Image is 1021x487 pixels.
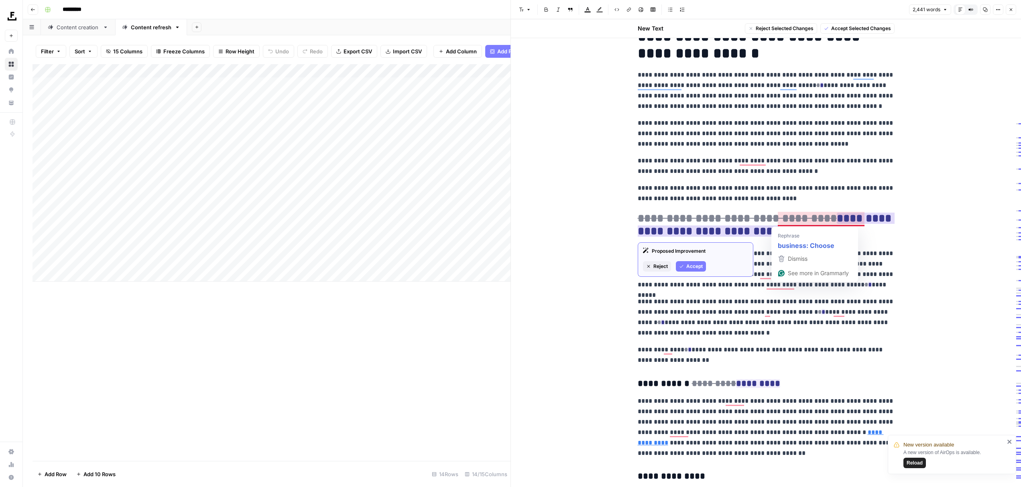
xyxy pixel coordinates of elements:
[113,47,142,55] span: 15 Columns
[903,449,1005,468] div: A new version of AirOps is available.
[745,23,817,34] button: Reject Selected Changes
[115,19,187,35] a: Content refresh
[297,45,328,58] button: Redo
[820,23,895,34] button: Accept Selected Changes
[5,6,18,26] button: Workspace: Foundation Inc.
[5,96,18,109] a: Your Data
[151,45,210,58] button: Freeze Columns
[75,47,85,55] span: Sort
[41,47,54,55] span: Filter
[903,458,926,468] button: Reload
[446,47,477,55] span: Add Column
[907,459,923,467] span: Reload
[903,441,954,449] span: New version available
[71,468,120,481] button: Add 10 Rows
[5,58,18,71] a: Browse
[344,47,372,55] span: Export CSV
[686,263,703,270] span: Accept
[69,45,98,58] button: Sort
[5,9,19,24] img: Foundation Inc. Logo
[101,45,148,58] button: 15 Columns
[909,4,951,15] button: 2,441 words
[33,468,71,481] button: Add Row
[5,445,18,458] a: Settings
[5,71,18,83] a: Insights
[485,45,546,58] button: Add Power Agent
[462,468,510,481] div: 14/15 Columns
[331,45,377,58] button: Export CSV
[310,47,323,55] span: Redo
[131,23,171,31] div: Content refresh
[163,47,205,55] span: Freeze Columns
[433,45,482,58] button: Add Column
[263,45,294,58] button: Undo
[5,83,18,96] a: Opportunities
[213,45,260,58] button: Row Height
[643,261,671,272] button: Reject
[756,25,814,32] span: Reject Selected Changes
[5,458,18,471] a: Usage
[5,471,18,484] button: Help + Support
[275,47,289,55] span: Undo
[497,47,541,55] span: Add Power Agent
[226,47,254,55] span: Row Height
[1007,438,1013,445] button: close
[83,470,116,478] span: Add 10 Rows
[5,45,18,58] a: Home
[676,261,706,272] button: Accept
[653,263,668,270] span: Reject
[380,45,427,58] button: Import CSV
[429,468,462,481] div: 14 Rows
[831,25,891,32] span: Accept Selected Changes
[45,470,67,478] span: Add Row
[643,248,748,255] div: Proposed Improvement
[57,23,100,31] div: Content creation
[393,47,422,55] span: Import CSV
[41,19,115,35] a: Content creation
[913,6,940,13] span: 2,441 words
[36,45,66,58] button: Filter
[638,24,663,32] h2: New Text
